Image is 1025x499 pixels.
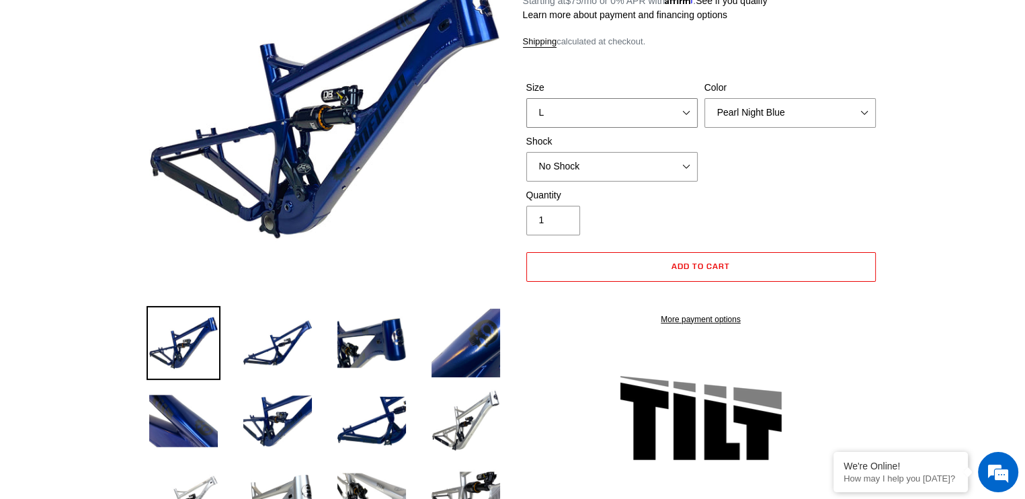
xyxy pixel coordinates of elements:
button: Add to cart [526,252,876,282]
p: How may I help you today? [844,473,958,484]
div: calculated at checkout. [523,35,879,48]
label: Color [704,81,876,95]
span: Add to cart [671,261,730,271]
img: Load image into Gallery viewer, TILT - Frameset [147,384,220,458]
img: Load image into Gallery viewer, TILT - Frameset [429,306,503,380]
label: Shock [526,135,698,149]
img: Load image into Gallery viewer, TILT - Frameset [335,384,409,458]
a: More payment options [526,313,876,325]
div: We're Online! [844,461,958,471]
a: Shipping [523,36,557,48]
img: Load image into Gallery viewer, TILT - Frameset [335,306,409,380]
a: Learn more about payment and financing options [523,9,727,20]
img: Load image into Gallery viewer, TILT - Frameset [241,306,315,380]
img: Load image into Gallery viewer, TILT - Frameset [147,306,220,380]
label: Size [526,81,698,95]
label: Quantity [526,188,698,202]
img: Load image into Gallery viewer, TILT - Frameset [241,384,315,458]
img: Load image into Gallery viewer, TILT - Frameset [429,384,503,458]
